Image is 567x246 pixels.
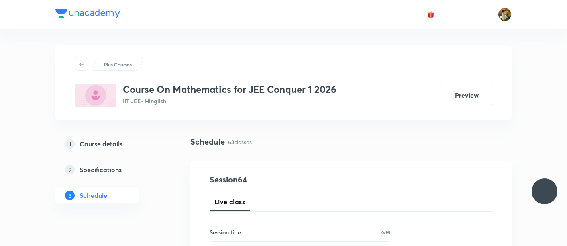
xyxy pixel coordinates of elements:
h6: Session title [210,228,241,236]
p: IIT JEE • Hinglish [123,97,337,105]
img: Company Logo [55,9,120,18]
h5: Schedule [80,191,107,200]
img: ttu [540,187,549,196]
button: avatar [424,8,437,21]
img: E8EC3247-4387-4B16-994F-68C706CE655E_plus.png [75,84,116,107]
a: 1Course details [55,136,165,152]
p: 2 [65,165,75,174]
p: 1 [65,139,75,149]
p: 3 [65,191,75,200]
p: Plus Courses [104,61,132,68]
img: Gayatri Chillure [498,8,512,21]
p: 63 classes [228,138,252,146]
h4: Schedule [190,136,225,148]
h4: Session 64 [210,174,356,186]
h3: Course On Mathematics for JEE Conquer 1 2026 [123,84,337,95]
a: 2Specifications [55,162,165,178]
h5: Course details [80,139,122,149]
span: Live class [214,197,245,207]
a: Company Logo [55,9,120,20]
img: avatar [427,11,434,18]
h5: Specifications [80,165,122,174]
p: 0/99 [381,230,390,234]
button: Preview [441,86,492,105]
